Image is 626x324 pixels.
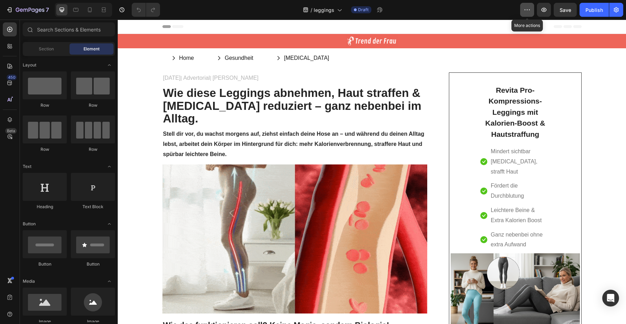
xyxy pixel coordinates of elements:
[23,146,67,153] div: Row
[104,161,115,172] span: Toggle open
[373,127,432,157] p: Mindert sichtbar [MEDICAL_DATA], strafft Haut
[104,218,115,230] span: Toggle open
[104,59,115,71] span: Toggle open
[23,102,67,108] div: Row
[46,6,49,14] p: 7
[373,161,432,182] p: Fördert die Durchblutung
[554,3,577,17] button: Save
[45,301,310,311] h2: Wie das funktionieren soll? Keine Magie, sondern Biologie!
[150,29,220,48] button: <p>Cellulite</p>
[23,278,35,284] span: Media
[132,3,160,17] div: Undo/Redo
[45,110,309,140] p: Stell dir vor, du wachst morgens auf, ziehst einfach deine Hose an – und während du deinen Alltag...
[45,54,141,64] p: [DATE] Advertorial [PERSON_NAME]
[23,22,115,36] input: Search Sections & Elements
[333,234,462,320] img: Alt Image
[92,56,94,61] span: |
[71,146,115,153] div: Row
[3,3,52,17] button: 7
[23,62,36,68] span: Layout
[5,128,17,134] div: Beta
[63,56,64,61] span: |
[45,66,310,106] h2: Wie diese Leggings a
[23,221,36,227] span: Button
[45,145,310,294] img: Alt Image
[314,6,334,14] span: leggings
[23,261,67,267] div: Button
[373,186,432,206] p: Leichtere Beine & Extra Kalorien Boost
[23,163,31,170] span: Text
[311,6,312,14] span: /
[45,145,310,294] a: Image Title
[560,7,571,13] span: Save
[83,46,100,52] span: Element
[118,20,626,324] iframe: Design area
[7,75,17,80] div: 450
[363,64,432,121] h2: Revita Pro- Kompressions-Leggings mit Kalorien-Boost & Hautstraffung
[580,3,609,17] button: Publish
[39,46,54,52] span: Section
[358,7,369,13] span: Draft
[602,290,619,307] div: Open Intercom Messenger
[166,34,211,44] p: [MEDICAL_DATA]
[333,234,462,320] a: Image Title
[373,210,432,231] p: Ganz nebenbei ohne extra Aufwand
[45,67,304,105] strong: bnehmen, Haut straffen & [MEDICAL_DATA] reduziert – ganz nebenbei im Alltag.
[104,276,115,287] span: Toggle open
[23,204,67,210] div: Heading
[71,102,115,108] div: Row
[71,261,115,267] div: Button
[71,204,115,210] div: Text Block
[585,6,603,14] div: Publish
